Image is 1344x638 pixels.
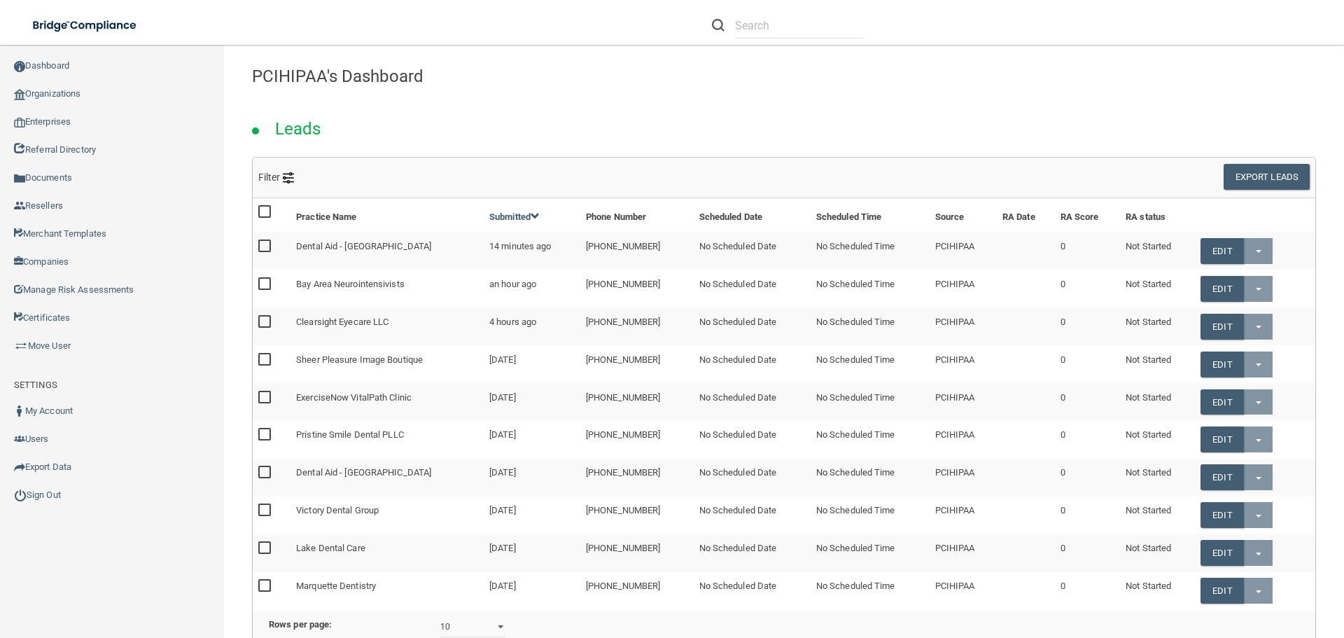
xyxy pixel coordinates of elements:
td: No Scheduled Time [811,270,930,307]
td: PCIHIPAA [930,459,997,497]
td: 0 [1055,459,1121,497]
a: Edit [1200,427,1243,452]
td: 4 hours ago [484,307,580,345]
td: [PHONE_NUMBER] [580,572,694,609]
td: Sheer Pleasure Image Boutique [290,345,484,383]
td: 0 [1055,497,1121,534]
td: [PHONE_NUMBER] [580,383,694,421]
td: Not Started [1120,572,1195,609]
td: No Scheduled Time [811,345,930,383]
img: briefcase.64adab9b.png [14,339,28,353]
td: No Scheduled Time [811,459,930,497]
td: [DATE] [484,421,580,459]
td: PCIHIPAA [930,534,997,572]
img: organization-icon.f8decf85.png [14,89,25,100]
td: 0 [1055,421,1121,459]
td: PCIHIPAA [930,497,997,534]
td: [PHONE_NUMBER] [580,307,694,345]
td: [DATE] [484,459,580,497]
td: Not Started [1120,497,1195,534]
td: No Scheduled Date [694,572,811,609]
td: PCIHIPAA [930,232,997,270]
label: SETTINGS [14,377,57,394]
td: PCIHIPAA [930,345,997,383]
td: 0 [1055,534,1121,572]
td: [PHONE_NUMBER] [580,534,694,572]
td: 0 [1055,383,1121,421]
th: RA status [1120,198,1195,232]
td: [DATE] [484,345,580,383]
td: 0 [1055,270,1121,307]
a: Edit [1200,314,1243,340]
th: Source [930,198,997,232]
td: No Scheduled Date [694,421,811,459]
td: [PHONE_NUMBER] [580,421,694,459]
a: Edit [1200,276,1243,302]
th: Scheduled Time [811,198,930,232]
a: Edit [1200,540,1243,566]
td: Not Started [1120,421,1195,459]
a: Edit [1200,464,1243,490]
th: RA Date [997,198,1055,232]
td: [PHONE_NUMBER] [580,270,694,307]
td: 0 [1055,232,1121,270]
td: Lake Dental Care [290,534,484,572]
td: Clearsight Eyecare LLC [290,307,484,345]
td: Pristine Smile Dental PLLC [290,421,484,459]
img: ic_power_dark.7ecde6b1.png [14,489,27,501]
th: Practice Name [290,198,484,232]
th: Phone Number [580,198,694,232]
td: PCIHIPAA [930,421,997,459]
td: Not Started [1120,232,1195,270]
img: icon-filter@2x.21656d0b.png [283,172,294,183]
img: icon-export.b9366987.png [14,462,25,473]
td: PCIHIPAA [930,270,997,307]
td: No Scheduled Time [811,421,930,459]
img: ic-search.3b580494.png [712,19,724,32]
td: No Scheduled Date [694,307,811,345]
td: [PHONE_NUMBER] [580,497,694,534]
td: No Scheduled Date [694,459,811,497]
td: [DATE] [484,497,580,534]
td: Bay Area Neurointensivists [290,270,484,307]
h4: PCIHIPAA's Dashboard [252,67,1316,85]
span: Filter [258,172,294,183]
td: 0 [1055,345,1121,383]
td: No Scheduled Date [694,534,811,572]
td: No Scheduled Time [811,572,930,609]
button: Export Leads [1224,164,1310,190]
td: ExerciseNow VitalPath Clinic [290,383,484,421]
td: [PHONE_NUMBER] [580,232,694,270]
td: PCIHIPAA [930,307,997,345]
td: No Scheduled Date [694,270,811,307]
img: icon-users.e205127d.png [14,434,25,445]
td: [PHONE_NUMBER] [580,345,694,383]
td: 0 [1055,572,1121,609]
td: No Scheduled Time [811,232,930,270]
a: Edit [1200,578,1243,604]
a: Edit [1200,502,1243,528]
td: Not Started [1120,459,1195,497]
a: Edit [1200,238,1243,264]
td: No Scheduled Time [811,497,930,534]
td: No Scheduled Date [694,497,811,534]
td: Not Started [1120,534,1195,572]
td: No Scheduled Time [811,534,930,572]
td: 14 minutes ago [484,232,580,270]
td: Not Started [1120,383,1195,421]
td: Victory Dental Group [290,497,484,534]
a: Submitted [489,211,540,222]
td: PCIHIPAA [930,572,997,609]
img: ic_user_dark.df1a06c3.png [14,405,25,417]
td: [PHONE_NUMBER] [580,459,694,497]
td: PCIHIPAA [930,383,997,421]
b: Rows per page: [269,619,332,630]
td: Dental Aid - [GEOGRAPHIC_DATA] [290,232,484,270]
td: Not Started [1120,307,1195,345]
td: an hour ago [484,270,580,307]
td: 0 [1055,307,1121,345]
a: Edit [1200,352,1243,377]
td: [DATE] [484,383,580,421]
img: enterprise.0d942306.png [14,118,25,127]
img: ic_dashboard_dark.d01f4a41.png [14,61,25,72]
